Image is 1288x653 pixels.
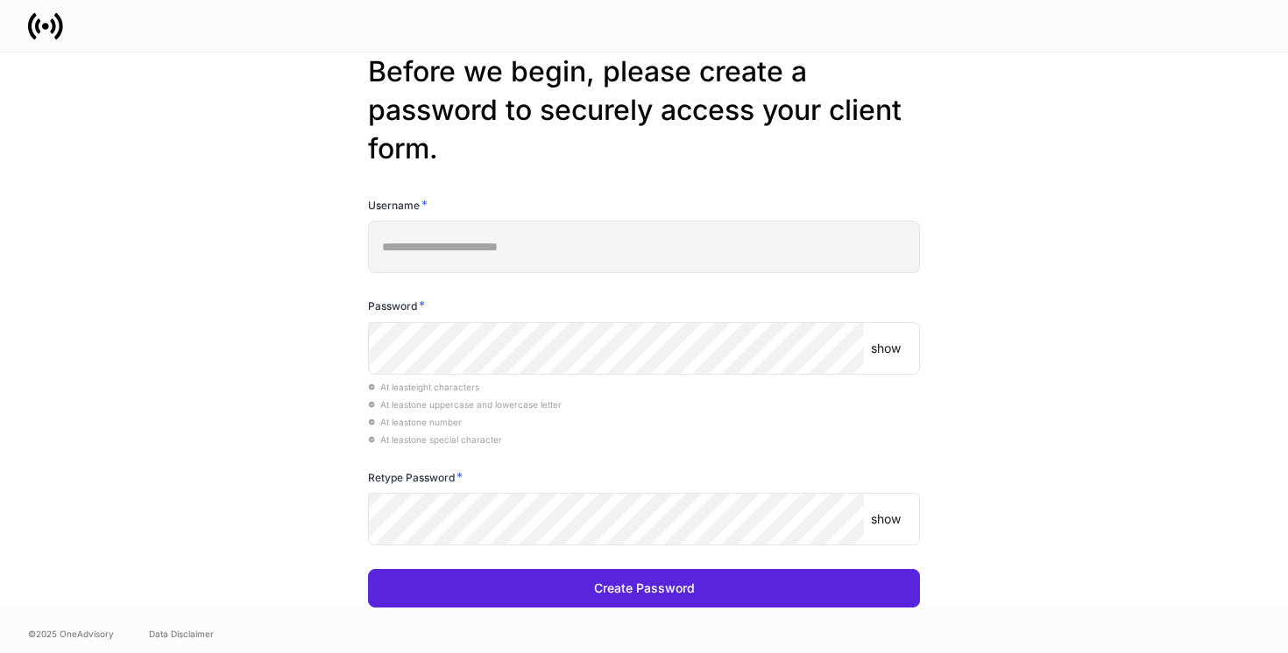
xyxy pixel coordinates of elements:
h2: Before we begin, please create a password to securely access your client form. [368,53,920,168]
h6: Username [368,196,428,214]
span: At least one number [368,417,462,427]
span: At least one special character [368,434,502,445]
span: At least one uppercase and lowercase letter [368,399,562,410]
h6: Password [368,297,425,314]
p: show [871,510,901,528]
span: © 2025 OneAdvisory [28,627,114,641]
div: Create Password [594,582,695,594]
p: show [871,340,901,357]
h6: Retype Password [368,468,463,486]
span: At least eight characters [368,382,479,392]
button: Create Password [368,569,920,607]
a: Data Disclaimer [149,627,214,641]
